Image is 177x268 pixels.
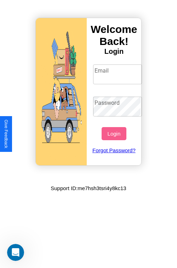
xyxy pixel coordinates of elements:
[7,244,24,261] iframe: Intercom live chat
[87,47,141,56] h4: Login
[4,120,8,148] div: Give Feedback
[90,140,139,160] a: Forgot Password?
[87,23,141,47] h3: Welcome Back!
[102,127,126,140] button: Login
[51,183,126,193] p: Support ID: me7hsh3tsri4y8kc13
[36,18,87,165] img: gif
